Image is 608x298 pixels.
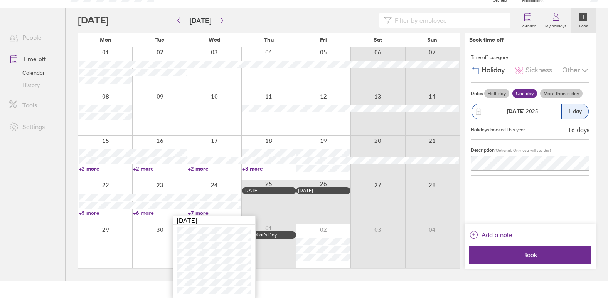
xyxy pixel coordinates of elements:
[3,30,65,45] a: People
[427,37,437,43] span: Sun
[471,91,483,96] span: Dates
[471,52,589,63] div: Time off category
[173,216,255,225] div: [DATE]
[320,37,327,43] span: Fri
[495,148,551,153] span: (Optional. Only you will see this)
[484,89,509,98] label: Half day
[79,165,132,172] a: +2 more
[574,22,593,28] label: Book
[512,89,537,98] label: One day
[3,51,65,67] a: Time off
[540,89,583,98] label: More than a day
[100,37,111,43] span: Mon
[515,22,541,28] label: Calendar
[471,147,495,153] span: Description
[482,66,505,74] span: Holiday
[133,165,187,172] a: +2 more
[3,67,65,79] a: Calendar
[374,37,382,43] span: Sat
[471,100,589,123] button: [DATE] 20251 day
[471,127,525,132] div: Holidays booked this year
[507,108,538,114] span: 2025
[562,63,589,78] div: Other
[525,66,552,74] span: Sickness
[469,246,591,264] button: Book
[568,126,589,133] div: 16 days
[571,8,596,33] a: Book
[3,79,65,91] a: History
[242,165,296,172] a: +3 more
[469,37,504,43] div: Book time off
[188,165,241,172] a: +2 more
[298,188,349,193] div: [DATE]
[244,188,294,193] div: [DATE]
[3,97,65,113] a: Tools
[507,108,524,115] strong: [DATE]
[469,229,512,241] button: Add a note
[79,209,132,216] a: +5 more
[392,13,506,28] input: Filter by employee
[209,37,220,43] span: Wed
[541,22,571,28] label: My holidays
[541,8,571,33] a: My holidays
[561,104,588,119] div: 1 day
[3,119,65,134] a: Settings
[184,14,217,27] button: [DATE]
[133,209,187,216] a: +6 more
[188,209,241,216] a: +7 more
[515,8,541,33] a: Calendar
[482,229,512,241] span: Add a note
[475,251,586,258] span: Book
[244,232,294,238] div: New Year’s Day
[155,37,164,43] span: Tue
[264,37,274,43] span: Thu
